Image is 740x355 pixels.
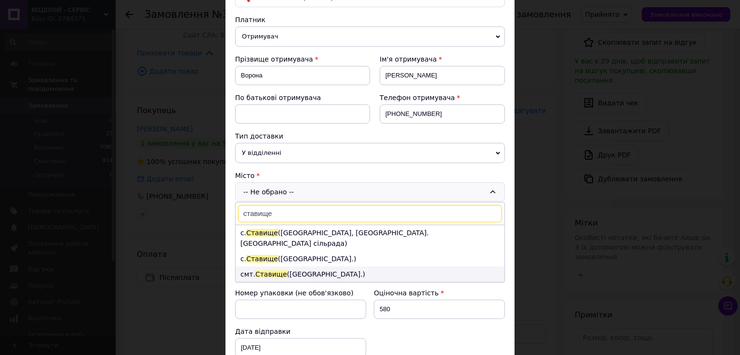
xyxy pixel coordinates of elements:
[238,205,502,222] input: Знайти
[235,182,505,202] div: -- Не обрано --
[235,143,505,163] span: У відділенні
[246,229,278,237] span: Ставище
[235,94,321,101] span: По батькові отримувача
[380,55,437,63] span: Ім'я отримувача
[236,251,504,266] li: с. ([GEOGRAPHIC_DATA].)
[380,94,455,101] span: Телефон отримувача
[255,270,287,278] span: Ставище
[380,104,505,124] input: +380
[246,255,278,263] span: Ставище
[235,288,366,298] div: Номер упаковки (не обов'язково)
[235,26,505,47] span: Отримувач
[235,55,313,63] span: Прізвище отримувача
[236,266,504,282] li: смт. ([GEOGRAPHIC_DATA].)
[235,171,505,180] div: Місто
[236,225,504,251] li: с. ([GEOGRAPHIC_DATA], [GEOGRAPHIC_DATA]. [GEOGRAPHIC_DATA] сільрада)
[235,132,283,140] span: Тип доставки
[235,327,366,336] div: Дата відправки
[235,16,265,24] span: Платник
[374,288,505,298] div: Оціночна вартість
